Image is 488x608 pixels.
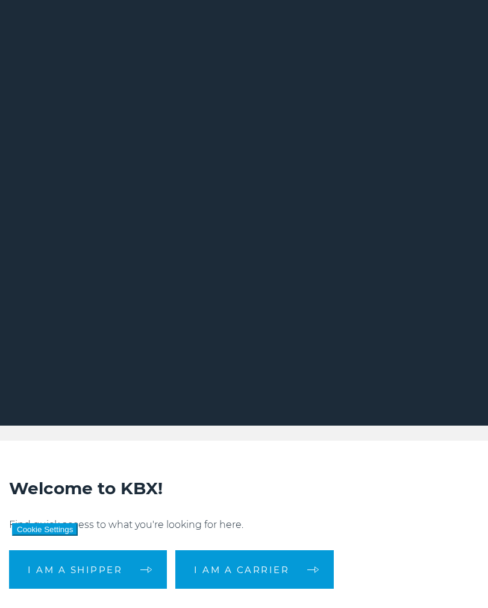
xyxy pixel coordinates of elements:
p: Find quick access to what you're looking for here. [9,518,479,532]
a: I am a shipper arrow arrow [9,550,167,589]
span: I am a shipper [28,565,122,574]
span: I am a carrier [194,565,289,574]
h2: Welcome to KBX! [9,477,479,500]
button: Cookie Settings [12,523,78,536]
img: kbx logo [9,12,81,55]
a: I am a carrier arrow arrow [175,550,334,589]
